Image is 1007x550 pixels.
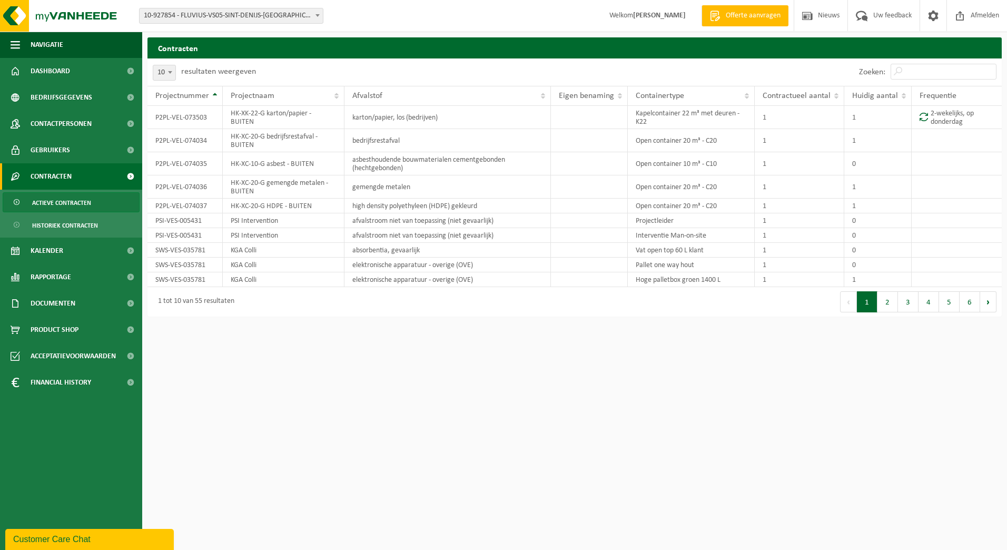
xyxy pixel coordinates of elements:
td: PSI-VES-005431 [147,213,223,228]
td: SWS-VES-035781 [147,243,223,258]
td: PSI-VES-005431 [147,228,223,243]
a: Actieve contracten [3,192,140,212]
span: Contracten [31,163,72,190]
span: Historiek contracten [32,215,98,235]
td: Hoge palletbox groen 1400 L [628,272,755,287]
td: absorbentia, gevaarlijk [344,243,551,258]
button: 4 [919,291,939,312]
td: afvalstroom niet van toepassing (niet gevaarlijk) [344,228,551,243]
td: Projectleider [628,213,755,228]
td: SWS-VES-035781 [147,258,223,272]
span: Eigen benaming [559,92,614,100]
td: 1 [755,213,844,228]
td: Vat open top 60 L klant [628,243,755,258]
td: KGA Colli [223,272,344,287]
span: Frequentie [920,92,956,100]
h2: Contracten [147,37,1002,58]
td: afvalstroom niet van toepassing (niet gevaarlijk) [344,213,551,228]
td: 1 [844,175,912,199]
span: Projectnummer [155,92,209,100]
label: Zoeken: [859,68,885,76]
td: P2PL-VEL-074036 [147,175,223,199]
span: Documenten [31,290,75,317]
span: Gebruikers [31,137,70,163]
span: Kalender [31,238,63,264]
span: Navigatie [31,32,63,58]
div: 1 tot 10 van 55 resultaten [153,292,234,311]
span: 10 [153,65,175,80]
span: Rapportage [31,264,71,290]
td: KGA Colli [223,258,344,272]
td: high density polyethyleen (HDPE) gekleurd [344,199,551,213]
span: Projectnaam [231,92,274,100]
td: 1 [755,129,844,152]
td: asbesthoudende bouwmaterialen cementgebonden (hechtgebonden) [344,152,551,175]
button: Previous [840,291,857,312]
strong: [PERSON_NAME] [633,12,686,19]
td: 0 [844,228,912,243]
td: HK-XK-22-G karton/papier - BUITEN [223,106,344,129]
span: Product Shop [31,317,78,343]
a: Historiek contracten [3,215,140,235]
td: HK-XC-20-G bedrijfsrestafval - BUITEN [223,129,344,152]
td: Pallet one way hout [628,258,755,272]
span: Containertype [636,92,684,100]
td: P2PL-VEL-073503 [147,106,223,129]
td: 1 [755,106,844,129]
span: Financial History [31,369,91,396]
td: 0 [844,243,912,258]
td: 2-wekelijks, op donderdag [912,106,1002,129]
td: Kapelcontainer 22 m³ met deuren - K22 [628,106,755,129]
button: 5 [939,291,960,312]
span: 10-927854 - FLUVIUS-VS05-SINT-DENIJS-WESTREM - SINT-DENIJS-WESTREM [139,8,323,24]
td: 1 [755,243,844,258]
span: Huidig aantal [852,92,898,100]
button: Next [980,291,996,312]
td: PSI Intervention [223,213,344,228]
span: Actieve contracten [32,193,91,213]
span: Acceptatievoorwaarden [31,343,116,369]
span: Afvalstof [352,92,382,100]
td: HK-XC-10-G asbest - BUITEN [223,152,344,175]
td: 1 [755,272,844,287]
td: KGA Colli [223,243,344,258]
td: Interventie Man-on-site [628,228,755,243]
td: 1 [844,106,912,129]
span: Offerte aanvragen [723,11,783,21]
span: 10 [153,65,176,81]
td: 1 [755,258,844,272]
td: PSI Intervention [223,228,344,243]
iframe: chat widget [5,527,176,550]
td: Open container 20 m³ - C20 [628,129,755,152]
span: 10-927854 - FLUVIUS-VS05-SINT-DENIJS-WESTREM - SINT-DENIJS-WESTREM [140,8,323,23]
span: Bedrijfsgegevens [31,84,92,111]
td: 1 [755,228,844,243]
td: HK-XC-20-G gemengde metalen - BUITEN [223,175,344,199]
button: 3 [898,291,919,312]
td: SWS-VES-035781 [147,272,223,287]
td: P2PL-VEL-074034 [147,129,223,152]
td: gemengde metalen [344,175,551,199]
span: Contactpersonen [31,111,92,137]
button: 1 [857,291,877,312]
label: resultaten weergeven [181,67,256,76]
td: Open container 20 m³ - C20 [628,175,755,199]
td: P2PL-VEL-074037 [147,199,223,213]
td: 1 [755,152,844,175]
td: bedrijfsrestafval [344,129,551,152]
td: 0 [844,213,912,228]
button: 6 [960,291,980,312]
td: elektronische apparatuur - overige (OVE) [344,272,551,287]
span: Dashboard [31,58,70,84]
a: Offerte aanvragen [702,5,788,26]
td: 0 [844,152,912,175]
td: 1 [844,272,912,287]
td: 1 [755,199,844,213]
td: Open container 20 m³ - C20 [628,199,755,213]
td: karton/papier, los (bedrijven) [344,106,551,129]
span: Contractueel aantal [763,92,831,100]
td: 1 [844,129,912,152]
td: 1 [844,199,912,213]
td: elektronische apparatuur - overige (OVE) [344,258,551,272]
